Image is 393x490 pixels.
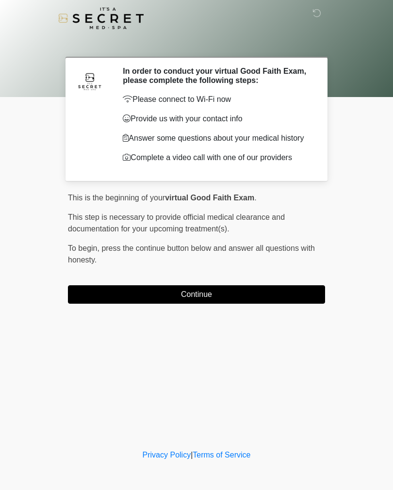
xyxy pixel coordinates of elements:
p: Provide us with your contact info [123,113,311,125]
span: This step is necessary to provide official medical clearance and documentation for your upcoming ... [68,213,285,233]
p: Please connect to Wi-Fi now [123,94,311,105]
strong: virtual Good Faith Exam [165,194,254,202]
span: This is the beginning of your [68,194,165,202]
img: It's A Secret Med Spa Logo [58,7,144,29]
p: Complete a video call with one of our providers [123,152,311,163]
a: Privacy Policy [143,451,191,459]
img: Agent Avatar [75,66,104,96]
h2: In order to conduct your virtual Good Faith Exam, please complete the following steps: [123,66,311,85]
a: Terms of Service [193,451,250,459]
button: Continue [68,285,325,304]
p: Answer some questions about your medical history [123,132,311,144]
span: press the continue button below and answer all questions with honesty. [68,244,315,264]
span: To begin, [68,244,101,252]
h1: ‎ ‎ [61,35,332,53]
span: . [254,194,256,202]
a: | [191,451,193,459]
